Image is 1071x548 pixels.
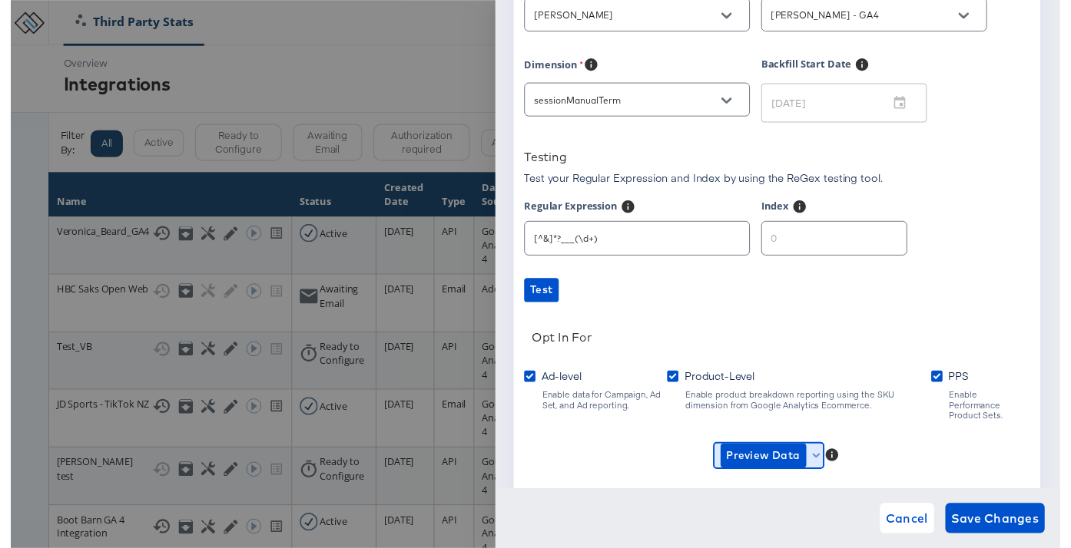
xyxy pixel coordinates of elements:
button: Preview Data [724,453,812,477]
div: Testing [524,153,567,168]
span: Test [530,286,553,305]
div: Enable data for Campaign, Ad Set, and Ad reporting. [542,398,670,419]
span: Cancel [894,518,937,540]
label: Backfill Start Date [766,58,858,87]
button: Preview Data [718,453,830,477]
button: Open [961,5,984,28]
label: Dimension [524,58,585,78]
button: Open [719,5,742,28]
div: Opt In For [532,336,593,352]
a: Test [524,284,1040,309]
span: Preview Data [731,456,806,475]
input: Select... [531,7,724,25]
button: Open [719,91,742,114]
span: Ad-level [542,376,582,391]
input: 0 [767,220,914,253]
input: \d+[^x] [525,220,754,253]
label: Regular Expression [524,203,619,223]
div: Enable product breakdown reporting using the SKU dimension from Google Analytics Ecommerce. [688,398,940,419]
input: Select... [773,7,966,25]
label: Index [766,203,794,223]
span: Save Changes [960,518,1050,540]
button: Test [524,284,559,309]
button: Cancel [887,513,943,544]
span: Product-Level [688,376,759,391]
div: Enable Performance Product Sets. [957,398,1040,430]
input: Select... [531,94,724,111]
button: Save Changes [954,513,1056,544]
p: Test your Regular Expression and Index by using the ReGex testing tool. [524,173,890,189]
span: PPS [957,376,978,391]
